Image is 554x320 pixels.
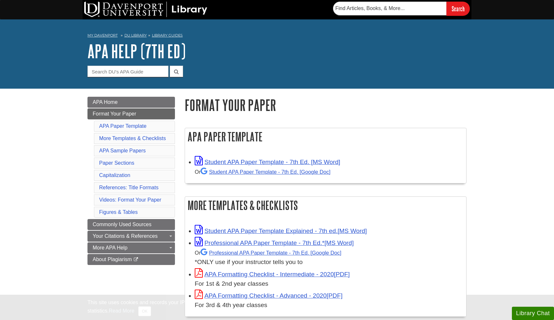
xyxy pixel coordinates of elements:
[185,197,466,214] h2: More Templates & Checklists
[87,97,175,265] div: Guide Page Menu
[93,99,118,105] span: APA Home
[124,33,147,38] a: DU Library
[152,33,183,38] a: Library Guides
[87,108,175,119] a: Format Your Paper
[99,172,130,178] a: Capitalization
[195,271,350,278] a: Link opens in new window
[99,123,146,129] a: APA Paper Template
[333,2,470,16] form: Searches DU Library's articles, books, and more
[195,248,463,267] div: *ONLY use if your instructor tells you to
[87,254,175,265] a: About Plagiarism
[195,301,463,310] div: For 3rd & 4th year classes
[87,97,175,108] a: APA Home
[87,299,467,316] div: This site uses cookies and records your IP address for usage statistics. Additionally, we use Goo...
[195,159,340,165] a: Link opens in new window
[93,111,136,116] span: Format Your Paper
[87,231,175,242] a: Your Citations & References
[87,31,467,41] nav: breadcrumb
[99,160,134,166] a: Paper Sections
[93,245,127,250] span: More APA Help
[87,219,175,230] a: Commonly Used Sources
[201,169,330,175] a: Student APA Paper Template - 7th Ed. [Google Doc]
[138,306,151,316] button: Close
[93,257,132,262] span: About Plagiarism
[99,185,158,190] a: References: Title Formats
[512,307,554,320] button: Library Chat
[84,2,207,17] img: DU Library
[109,308,134,314] a: Read More
[446,2,470,16] input: Search
[99,136,166,141] a: More Templates & Checklists
[185,128,466,145] h2: APA Paper Template
[93,233,157,239] span: Your Citations & References
[93,222,151,227] span: Commonly Used Sources
[99,148,146,153] a: APA Sample Papers
[195,292,342,299] a: Link opens in new window
[195,227,367,234] a: Link opens in new window
[195,169,330,175] small: Or
[99,197,161,203] a: Videos: Format Your Paper
[185,97,467,113] h1: Format Your Paper
[87,242,175,253] a: More APA Help
[87,33,118,38] a: My Davenport
[87,66,168,77] input: Search DU's APA Guide
[133,258,139,262] i: This link opens in a new window
[195,250,341,256] small: Or
[195,279,463,289] div: For 1st & 2nd year classes
[87,41,186,61] a: APA Help (7th Ed)
[195,239,354,246] a: Link opens in new window
[99,209,138,215] a: Figures & Tables
[333,2,446,15] input: Find Articles, Books, & More...
[201,250,341,256] a: Professional APA Paper Template - 7th Ed.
